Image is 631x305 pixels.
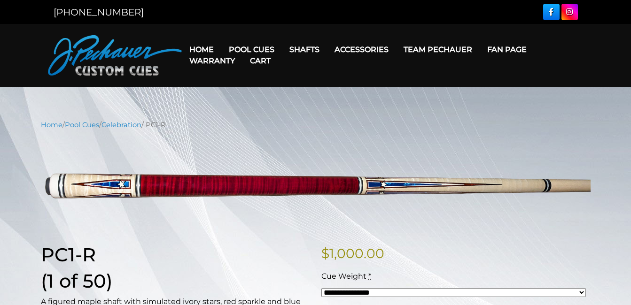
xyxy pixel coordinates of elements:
[242,49,278,73] a: Cart
[101,121,141,129] a: Celebration
[65,121,99,129] a: Pool Cues
[41,270,310,292] h1: (1 of 50)
[321,245,329,261] span: $
[182,49,242,73] a: Warranty
[41,244,310,266] h1: PC1-R
[54,7,144,18] a: [PHONE_NUMBER]
[396,38,480,61] a: Team Pechauer
[368,272,371,281] abbr: required
[182,38,221,61] a: Home
[41,121,62,129] a: Home
[480,38,534,61] a: Fan Page
[41,137,591,229] img: PC1-R.png
[221,38,282,61] a: Pool Cues
[327,38,396,61] a: Accessories
[282,38,327,61] a: Shafts
[321,272,366,281] span: Cue Weight
[41,120,591,130] nav: Breadcrumb
[48,35,182,76] img: Pechauer Custom Cues
[321,245,384,261] bdi: 1,000.00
